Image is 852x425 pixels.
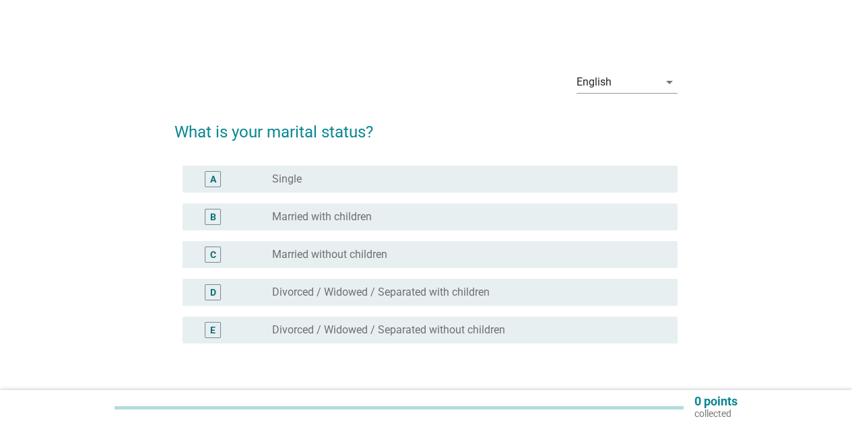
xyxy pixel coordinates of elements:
h2: What is your marital status? [174,106,678,144]
div: C [210,248,216,262]
label: Married with children [272,210,372,224]
label: Married without children [272,248,387,261]
div: English [577,76,612,88]
label: Single [272,172,302,186]
label: Divorced / Widowed / Separated without children [272,323,505,337]
div: E [210,323,216,337]
div: A [210,172,216,187]
label: Divorced / Widowed / Separated with children [272,286,490,299]
div: B [210,210,216,224]
i: arrow_drop_down [661,74,678,90]
p: collected [694,407,738,420]
div: D [210,286,216,300]
p: 0 points [694,395,738,407]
